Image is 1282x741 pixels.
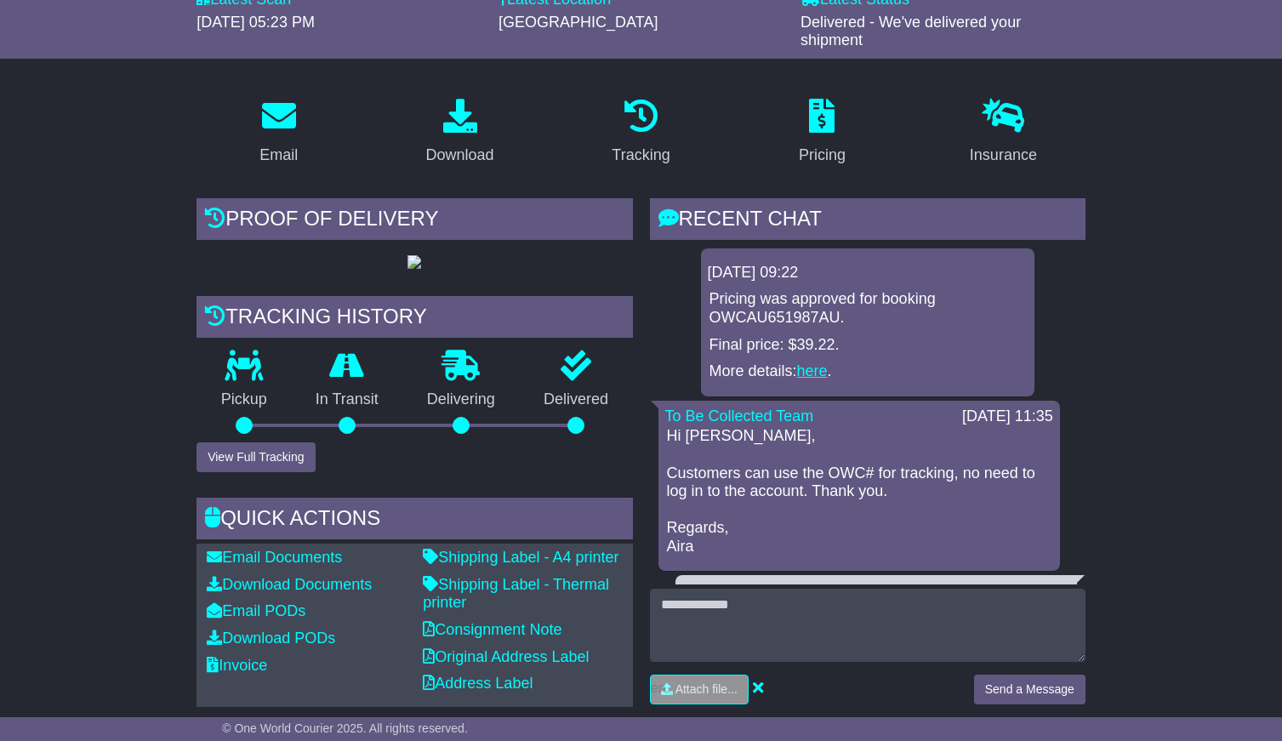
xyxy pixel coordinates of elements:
[207,630,335,647] a: Download PODs
[207,657,267,674] a: Invoice
[402,390,519,409] p: Delivering
[248,93,309,173] a: Email
[222,721,468,735] span: © One World Courier 2025. All rights reserved.
[979,582,1070,601] div: [DATE] 11:32
[207,576,372,593] a: Download Documents
[426,144,494,167] div: Download
[415,93,505,173] a: Download
[709,336,1026,355] p: Final price: $39.22.
[423,576,609,612] a: Shipping Label - Thermal printer
[423,549,618,566] a: Shipping Label - A4 printer
[291,390,402,409] p: In Transit
[207,602,305,619] a: Email PODs
[799,144,846,167] div: Pricing
[423,648,589,665] a: Original Address Label
[197,296,632,342] div: Tracking history
[974,675,1085,704] button: Send a Message
[709,362,1026,381] p: More details: .
[519,390,632,409] p: Delivered
[407,255,421,269] img: GetPodImage
[788,93,857,173] a: Pricing
[207,549,342,566] a: Email Documents
[665,408,814,425] a: To Be Collected Team
[197,390,291,409] p: Pickup
[959,93,1048,173] a: Insurance
[423,675,533,692] a: Address Label
[601,93,681,173] a: Tracking
[612,144,669,167] div: Tracking
[709,290,1026,327] p: Pricing was approved for booking OWCAU651987AU.
[650,198,1085,244] div: RECENT CHAT
[197,442,315,472] button: View Full Tracking
[423,621,561,638] a: Consignment Note
[962,408,1053,426] div: [DATE] 11:35
[197,498,632,544] div: Quick Actions
[708,264,1028,282] div: [DATE] 09:22
[259,144,298,167] div: Email
[801,14,1021,49] span: Delivered - We've delivered your shipment
[499,14,658,31] span: [GEOGRAPHIC_DATA]
[970,144,1037,167] div: Insurance
[682,582,808,599] a: [PERSON_NAME]
[197,198,632,244] div: Proof of Delivery
[667,427,1051,556] p: Hi [PERSON_NAME], Customers can use the OWC# for tracking, no need to log in to the account. Than...
[197,14,315,31] span: [DATE] 05:23 PM
[797,362,828,379] a: here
